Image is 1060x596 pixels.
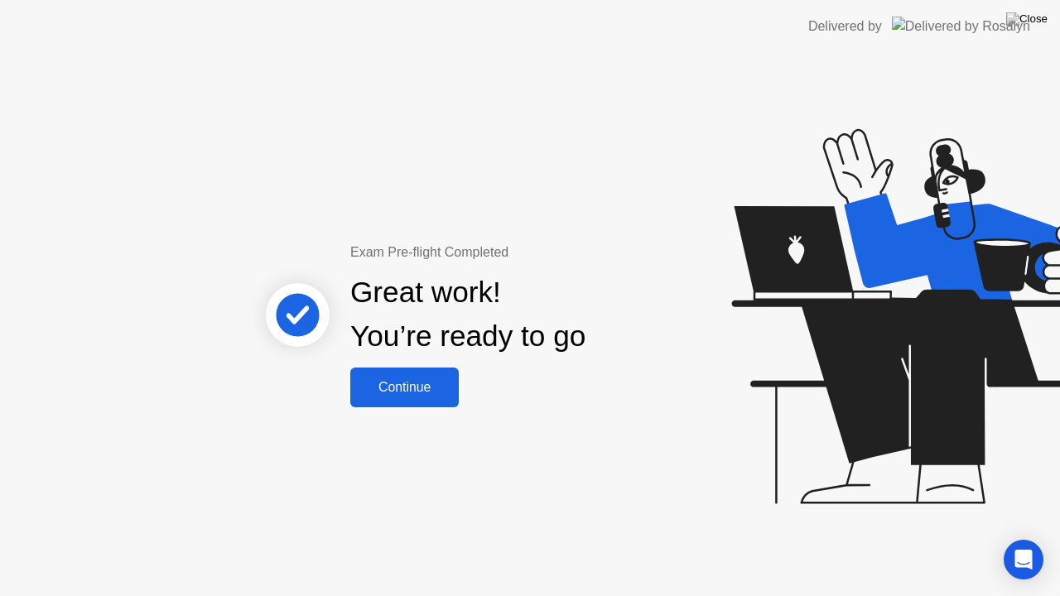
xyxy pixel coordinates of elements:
div: Great work! You’re ready to go [350,271,585,358]
div: Exam Pre-flight Completed [350,243,692,262]
div: Delivered by [808,17,882,36]
div: Open Intercom Messenger [1004,540,1043,579]
img: Delivered by Rosalyn [892,17,1030,36]
div: Continue [355,380,454,395]
img: Close [1006,12,1048,26]
button: Continue [350,368,459,407]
